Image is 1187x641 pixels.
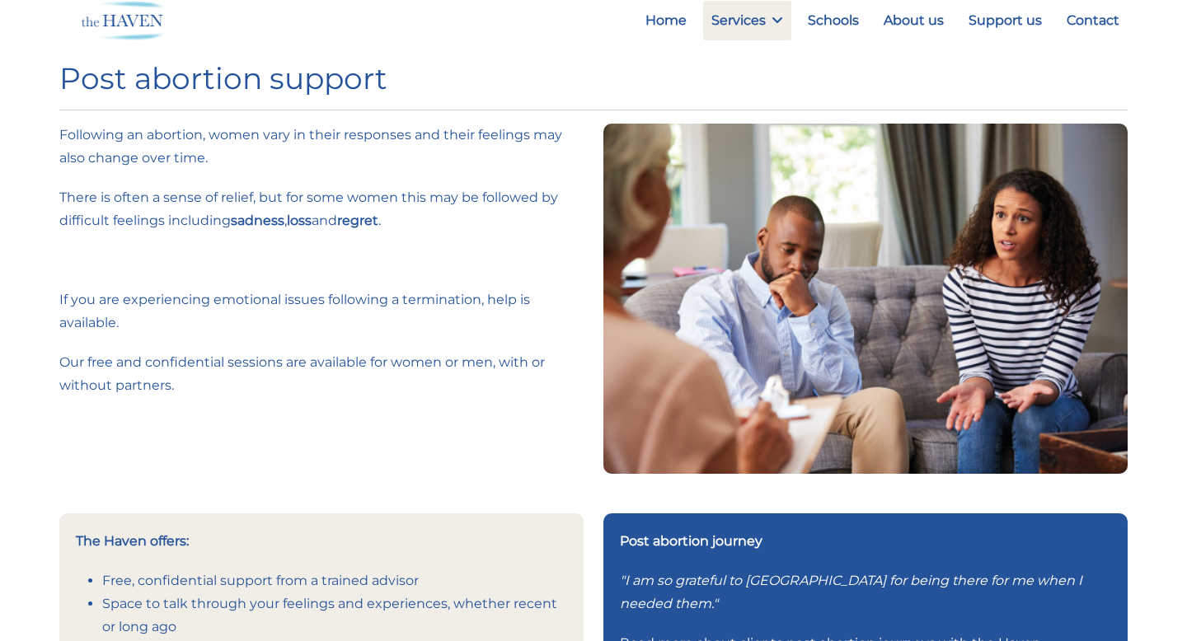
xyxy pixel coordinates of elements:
[637,1,695,40] a: Home
[620,533,762,549] strong: Post abortion journey
[59,288,584,335] p: If you are experiencing emotional issues following a termination, help is available.
[960,1,1050,40] a: Support us
[102,569,567,592] li: Free, confidential support from a trained advisor
[1058,1,1128,40] a: Contact
[59,351,584,397] p: Our free and confidential sessions are available for women or men, with or without partners.
[59,186,584,232] p: There is often a sense of relief, but for some women this may be followed by difficult feelings i...
[287,213,312,228] strong: loss
[231,213,284,228] strong: sadness
[800,1,867,40] a: Schools
[59,61,1128,96] h1: Post abortion support
[59,124,584,170] p: Following an abortion, women vary in their responses and their feelings may also change over time.
[76,533,189,549] strong: The Haven offers:
[102,592,567,639] li: Space to talk through your feelings and experiences, whether recent or long ago
[703,1,791,40] a: Services
[337,213,378,228] strong: regret
[603,124,1128,473] img: Young couple in crisis trying solve problem during counselling
[875,1,952,40] a: About us
[620,569,1111,615] p: "I am so grateful to [GEOGRAPHIC_DATA] for being there for me when I needed them."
